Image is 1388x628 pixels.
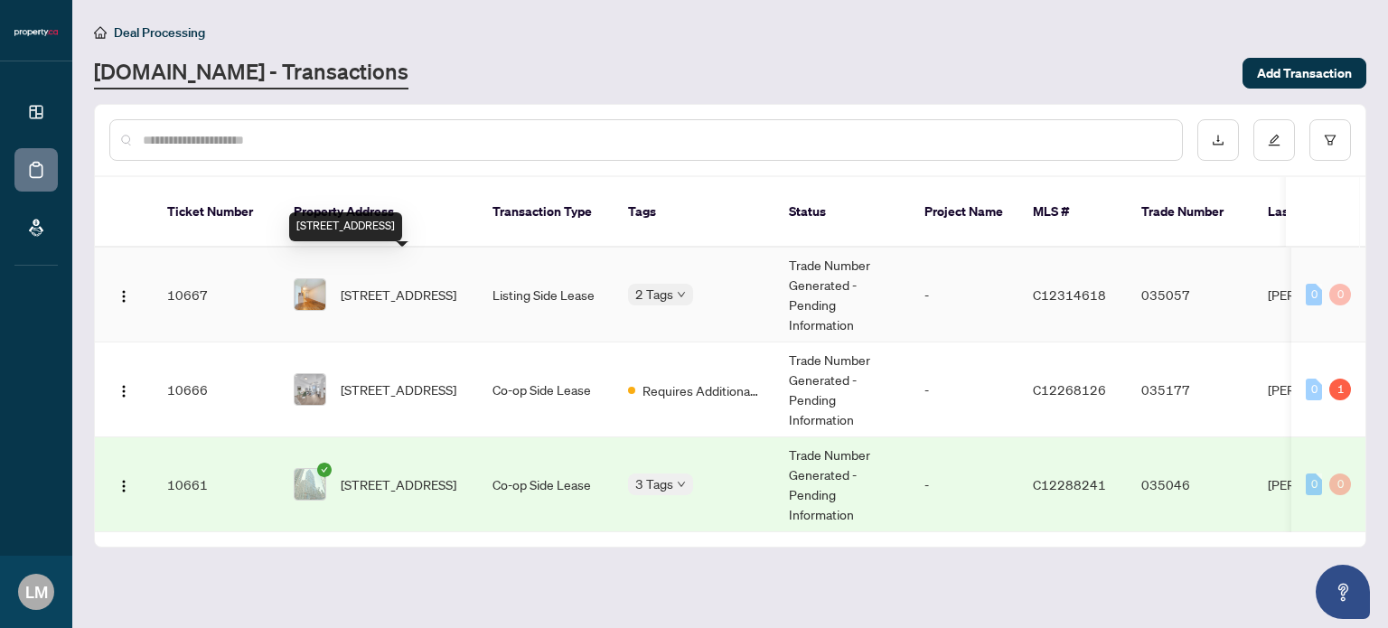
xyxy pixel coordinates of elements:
span: Add Transaction [1257,59,1352,88]
th: MLS # [1018,177,1127,248]
td: 035046 [1127,437,1253,532]
span: download [1212,134,1224,146]
th: Tags [614,177,774,248]
th: Transaction Type [478,177,614,248]
a: [DOMAIN_NAME] - Transactions [94,57,408,89]
div: 0 [1306,379,1322,400]
td: Co-op Side Lease [478,437,614,532]
td: 10661 [153,437,279,532]
td: 10667 [153,248,279,342]
div: 0 [1329,473,1351,495]
span: check-circle [317,463,332,477]
span: edit [1268,134,1280,146]
td: Listing Side Lease [478,248,614,342]
button: filter [1309,119,1351,161]
button: Logo [109,470,138,499]
img: Logo [117,479,131,493]
div: 1 [1329,379,1351,400]
span: [STREET_ADDRESS] [341,285,456,305]
span: home [94,26,107,39]
span: Requires Additional Docs [642,380,760,400]
button: Open asap [1316,565,1370,619]
th: Ticket Number [153,177,279,248]
span: down [677,480,686,489]
img: thumbnail-img [295,279,325,310]
span: C12268126 [1033,381,1106,398]
td: - [910,342,1018,437]
span: C12288241 [1033,476,1106,492]
span: Deal Processing [114,24,205,41]
th: Project Name [910,177,1018,248]
img: Logo [117,289,131,304]
div: 0 [1329,284,1351,305]
span: filter [1324,134,1336,146]
span: down [677,290,686,299]
span: C12314618 [1033,286,1106,303]
img: logo [14,27,58,38]
img: thumbnail-img [295,469,325,500]
td: Co-op Side Lease [478,342,614,437]
td: - [910,248,1018,342]
th: Status [774,177,910,248]
td: Trade Number Generated - Pending Information [774,342,910,437]
button: download [1197,119,1239,161]
button: edit [1253,119,1295,161]
td: Trade Number Generated - Pending Information [774,248,910,342]
span: [STREET_ADDRESS] [341,380,456,399]
button: Add Transaction [1243,58,1366,89]
span: 2 Tags [635,284,673,305]
td: - [910,437,1018,532]
button: Logo [109,280,138,309]
img: Logo [117,384,131,398]
span: LM [25,579,48,605]
img: thumbnail-img [295,374,325,405]
span: [STREET_ADDRESS] [341,474,456,494]
div: 0 [1306,473,1322,495]
td: 035057 [1127,248,1253,342]
td: 10666 [153,342,279,437]
span: 3 Tags [635,473,673,494]
th: Trade Number [1127,177,1253,248]
div: 0 [1306,284,1322,305]
td: 035177 [1127,342,1253,437]
div: [STREET_ADDRESS] [289,212,402,241]
td: Trade Number Generated - Pending Information [774,437,910,532]
button: Logo [109,375,138,404]
th: Property Address [279,177,478,248]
